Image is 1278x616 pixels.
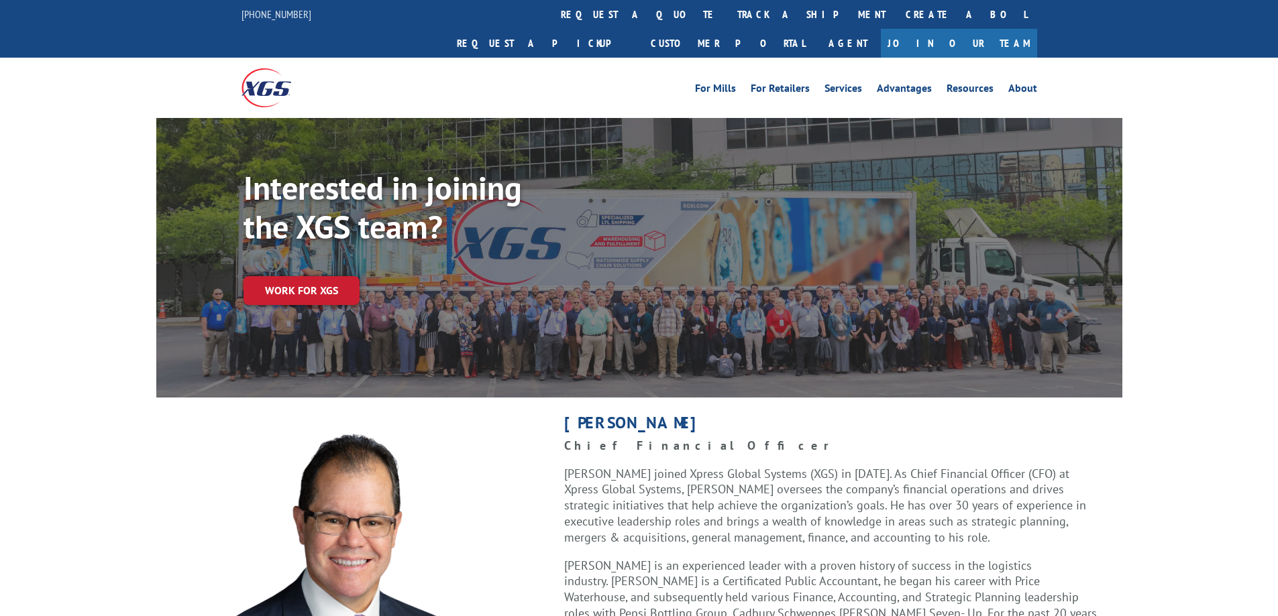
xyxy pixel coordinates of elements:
[641,29,815,58] a: Customer Portal
[751,83,810,98] a: For Retailers
[815,29,881,58] a: Agent
[564,466,1101,558] p: [PERSON_NAME] joined Xpress Global Systems (XGS) in [DATE]. As Chief Financial Officer (CFO) at X...
[244,172,646,210] h1: Interested in joining
[244,210,646,249] h1: the XGS team?
[824,83,862,98] a: Services
[1008,83,1037,98] a: About
[881,29,1037,58] a: Join Our Team
[695,83,736,98] a: For Mills
[242,7,311,21] a: [PHONE_NUMBER]
[564,415,1101,438] h1: [PERSON_NAME]
[244,276,360,305] a: Work for XGS
[564,438,848,453] strong: Chief Financial Officer
[947,83,994,98] a: Resources
[877,83,932,98] a: Advantages
[447,29,641,58] a: Request a pickup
